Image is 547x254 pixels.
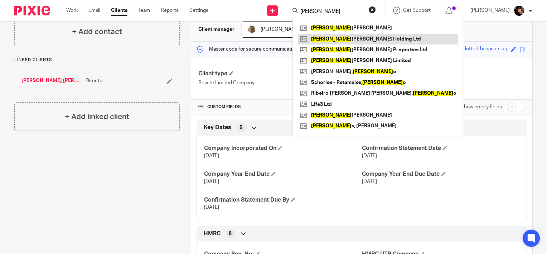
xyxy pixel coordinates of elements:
h4: Confirmation Statement Date [362,145,519,152]
a: Email [88,7,100,14]
span: [PERSON_NAME] [261,27,300,32]
h4: Client type [198,70,362,77]
h4: Company Incorporated On [204,145,362,152]
h4: + Add contact [72,26,122,37]
img: Pixie [14,6,50,15]
a: Clients [111,7,127,14]
a: Settings [189,7,208,14]
span: 6 [229,230,232,237]
p: [PERSON_NAME] [470,7,510,14]
h4: CUSTOM FIELDS [198,104,362,110]
img: profile%20pic%204.JPG [247,25,256,34]
button: Clear [369,6,376,13]
span: Director [86,77,104,84]
p: Linked clients [14,57,180,63]
span: Get Support [403,8,431,13]
h4: + Add linked client [65,111,129,122]
span: [DATE] [204,153,219,158]
h4: Confirmation Statement Due By [204,196,362,204]
h4: Company Year End Date [204,170,362,178]
a: [PERSON_NAME] [PERSON_NAME] [21,77,82,84]
span: [DATE] [204,205,219,210]
a: Team [138,7,150,14]
span: [DATE] [362,179,377,184]
span: [DATE] [362,153,377,158]
input: Search [300,9,364,15]
h4: Company Year End Due Date [362,170,519,178]
p: Private Limited Company [198,79,362,86]
img: 20210723_200136.jpg [513,5,525,17]
p: Master code for secure communications and files [197,46,320,53]
span: [DATE] [204,179,219,184]
span: HMRC [204,230,221,237]
a: Reports [161,7,179,14]
a: Work [66,7,78,14]
h3: Client manager [198,26,234,33]
span: Key Dates [204,124,231,131]
span: 5 [239,124,242,131]
label: Show empty fields [461,103,502,110]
